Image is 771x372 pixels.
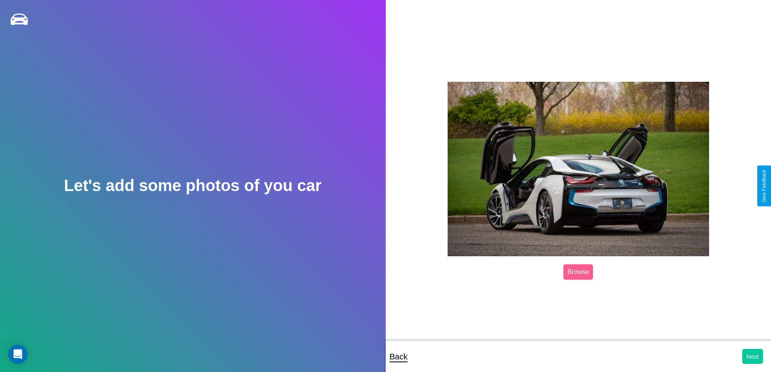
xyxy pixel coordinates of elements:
[761,170,767,202] div: Give Feedback
[390,349,408,364] p: Back
[742,349,763,364] button: Next
[448,82,709,256] img: posted
[563,264,593,280] label: Browse
[8,344,28,364] div: Open Intercom Messenger
[64,176,321,195] h2: Let's add some photos of you car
